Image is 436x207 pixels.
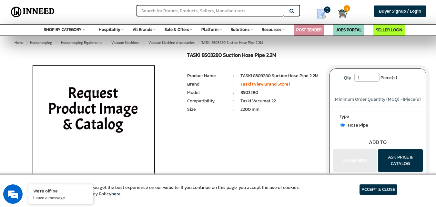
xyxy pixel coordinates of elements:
a: my Quotes [309,6,338,21]
a: here [111,191,121,197]
li: Product Name [187,73,227,79]
li: Model [187,89,227,96]
li: : [227,98,240,104]
a: Housekeeping Equipments [60,39,104,47]
label: Qty [341,73,354,83]
a: POST TENDER [296,27,322,33]
span: Buyer Signup / Login [379,8,421,15]
li: Size [187,106,227,113]
a: JOBS PORTAL [336,27,362,33]
a: Vacuum Machine Accessories [147,39,196,47]
li: : [227,81,240,88]
span: > [26,40,28,45]
span: 1 [403,96,404,103]
span: > [105,39,108,47]
span: Piece(s) [380,73,397,83]
span: TASKI 8503280 Suction Hose Pipe 2.2M [29,40,263,45]
button: ASK PRICE & CATALOG [378,149,423,172]
span: 0 [344,5,350,12]
article: ACCEPT & CLOSE [360,184,397,195]
div: We're offline [33,188,88,194]
span: Vacuum Machine Accessories [148,40,195,45]
span: Hose Pipe [345,122,368,129]
span: Solutions [231,26,249,33]
img: Show My Quotes [317,9,326,19]
li: Taski Vacumat 22 [240,98,320,104]
li: : [227,73,240,79]
img: Inneed.Market [9,4,57,20]
input: Search for Brands, Products, Sellers, Manufacturers... [137,5,284,16]
h1: TASKI 8503280 Suction Hose Pipe 2.2M [187,52,319,60]
span: > [142,39,145,47]
span: All Brands [133,26,152,33]
span: SHOP BY CATEGORY [44,26,82,33]
li: TASKI 8503280 Suction Hose Pipe 2.2M [240,73,320,79]
li: : [227,106,240,113]
span: > [197,39,200,47]
p: Leave a message [33,195,88,201]
a: Buyer Signup / Login [374,5,426,17]
span: Minimum Order Quantity (MOQ) = Piece(s) [335,96,421,103]
a: Vacuum Machines [110,39,141,47]
a: Cart 0 [338,6,342,21]
span: Sale & Offers [165,26,189,33]
li: 8503280 [240,89,320,96]
span: Platform [201,26,218,33]
li: 2200 mm [240,106,320,113]
span: Hospitality [99,26,120,33]
span: Housekeeping Equipments [61,40,102,45]
div: ADD TO [330,139,426,146]
li: Brand [187,81,227,88]
article: We use cookies to ensure you get the best experience on our website. If you continue on this page... [39,184,300,197]
span: Resources [262,26,281,33]
label: Type [340,113,417,121]
li: : [227,89,240,96]
span: Vacuum Machines [111,40,139,45]
a: Home [13,39,25,47]
span: Housekeeping [30,40,52,45]
a: Taski (View Brand Store) [240,81,290,88]
img: Cart [338,9,348,18]
a: Housekeeping [29,39,53,47]
span: > [54,39,57,47]
a: SELLER LOGIN [376,27,402,33]
li: Compatibility [187,98,227,104]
